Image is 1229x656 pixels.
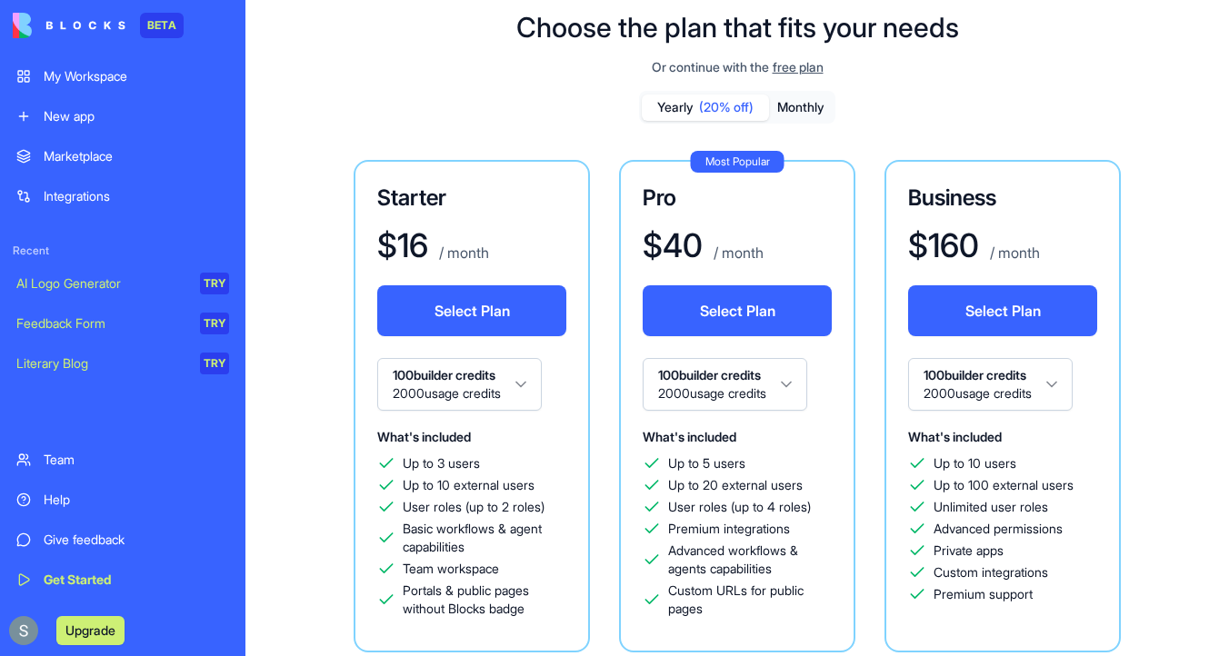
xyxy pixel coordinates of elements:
span: User roles (up to 2 roles) [403,498,545,516]
div: Most Popular [691,151,784,173]
a: Get Started [5,562,240,598]
span: Private apps [934,542,1004,560]
div: Marketplace [44,147,229,165]
span: (20% off) [699,98,754,116]
span: Up to 10 users [934,454,1016,472]
div: Feedback Form [16,314,187,333]
button: Select Plan [908,285,1097,336]
h3: Pro [643,184,832,213]
img: ACg8ocKnDTHbS00rqwWSHQfXf8ia04QnQtz5EDX_Ef5UNrjqV-k=s96-c [9,616,38,645]
span: Or continue with the [652,58,769,76]
div: BETA [140,13,184,38]
span: Custom URLs for public pages [668,581,832,618]
div: TRY [200,353,229,374]
a: Give feedback [5,522,240,558]
a: Team [5,442,240,478]
span: Premium integrations [668,520,790,538]
h3: Business [908,184,1097,213]
a: Marketplace [5,138,240,174]
a: Literary BlogTRY [5,345,240,382]
span: Custom integrations [934,563,1048,581]
span: free plan [773,58,824,76]
a: BETA [13,13,184,38]
span: What's included [643,429,736,444]
a: New app [5,98,240,134]
div: Get Started [44,571,229,589]
a: My Workspace [5,58,240,94]
span: Advanced permissions [934,520,1063,538]
span: Up to 10 external users [403,476,535,494]
h1: $ 16 [377,227,428,263]
button: Select Plan [643,285,832,336]
p: / month [435,242,489,263]
button: Monthly [769,94,833,121]
span: Team workspace [403,560,499,578]
a: Feedback FormTRY [5,305,240,342]
button: Upgrade [56,616,125,645]
img: logo [13,13,125,38]
a: Upgrade [56,621,125,639]
span: Unlimited user roles [934,498,1048,516]
h1: Choose the plan that fits your needs [516,11,959,44]
span: Premium support [934,585,1033,603]
span: Up to 5 users [668,454,745,472]
span: Up to 100 external users [934,476,1074,494]
div: Give feedback [44,531,229,549]
div: TRY [200,313,229,334]
h1: $ 160 [908,227,979,263]
div: Help [44,491,229,509]
span: Up to 3 users [403,454,480,472]
span: What's included [377,429,471,444]
a: AI Logo GeneratorTRY [5,265,240,302]
div: Literary Blog [16,354,187,373]
p: / month [986,242,1040,263]
span: Recent [5,244,240,258]
div: Integrations [44,187,229,205]
button: Select Plan [377,285,566,336]
span: What's included [908,429,1002,444]
span: Portals & public pages without Blocks badge [403,581,566,618]
div: Team [44,451,229,469]
div: TRY [200,273,229,294]
a: Integrations [5,178,240,214]
a: Help [5,482,240,518]
span: Advanced workflows & agents capabilities [668,542,832,578]
p: / month [710,242,764,263]
h3: Starter [377,184,566,213]
span: User roles (up to 4 roles) [668,498,811,516]
button: Yearly [642,94,769,121]
span: Up to 20 external users [668,476,803,494]
span: Basic workflows & agent capabilities [403,520,566,556]
div: AI Logo Generator [16,274,187,293]
div: My Workspace [44,67,229,85]
div: New app [44,107,229,125]
h1: $ 40 [643,227,703,263]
